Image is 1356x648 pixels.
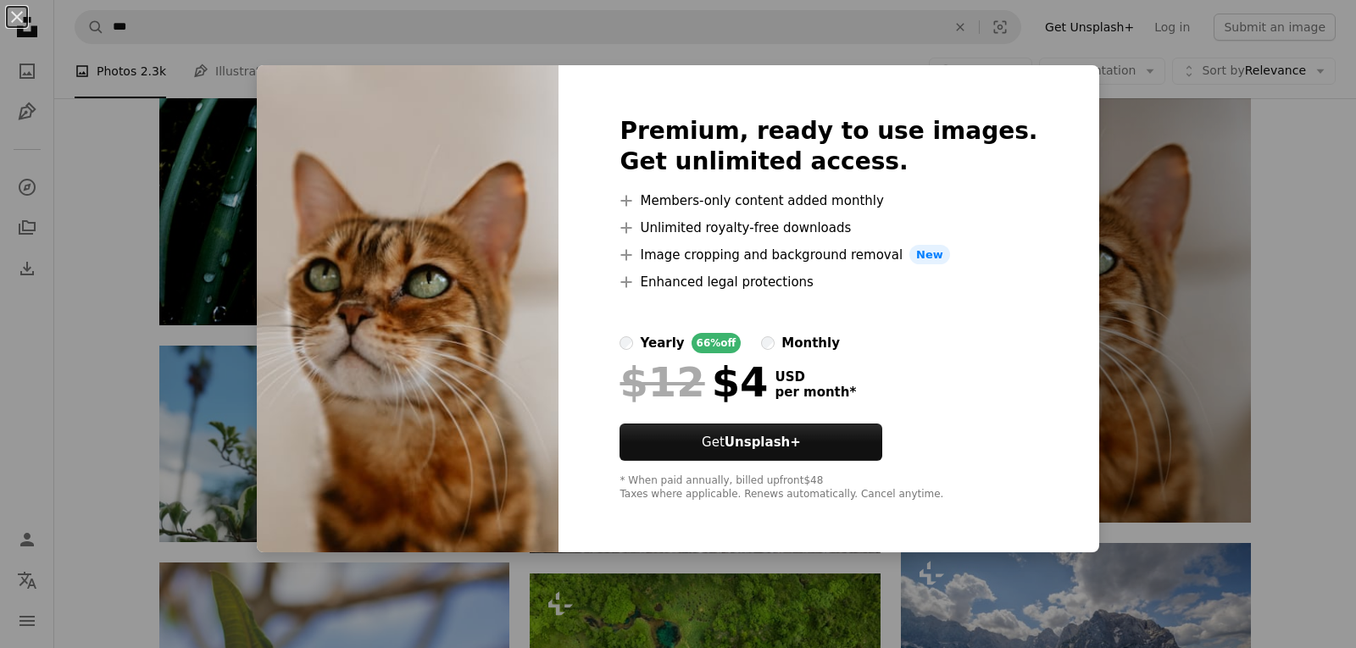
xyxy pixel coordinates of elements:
input: yearly66%off [620,336,633,350]
span: per month * [775,385,856,400]
li: Image cropping and background removal [620,245,1037,265]
button: GetUnsplash+ [620,424,882,461]
li: Unlimited royalty-free downloads [620,218,1037,238]
span: New [909,245,950,265]
div: $4 [620,360,768,404]
li: Enhanced legal protections [620,272,1037,292]
h2: Premium, ready to use images. Get unlimited access. [620,116,1037,177]
div: * When paid annually, billed upfront $48 Taxes where applicable. Renews automatically. Cancel any... [620,474,1037,501]
input: monthly [761,336,775,350]
div: 66% off [692,333,742,353]
span: $12 [620,360,704,404]
li: Members-only content added monthly [620,191,1037,211]
img: premium_photo-1673967770669-91b5c2f2d0ce [257,65,559,553]
div: yearly [640,333,684,353]
strong: Unsplash+ [725,435,801,450]
span: USD [775,369,856,385]
div: monthly [781,333,840,353]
